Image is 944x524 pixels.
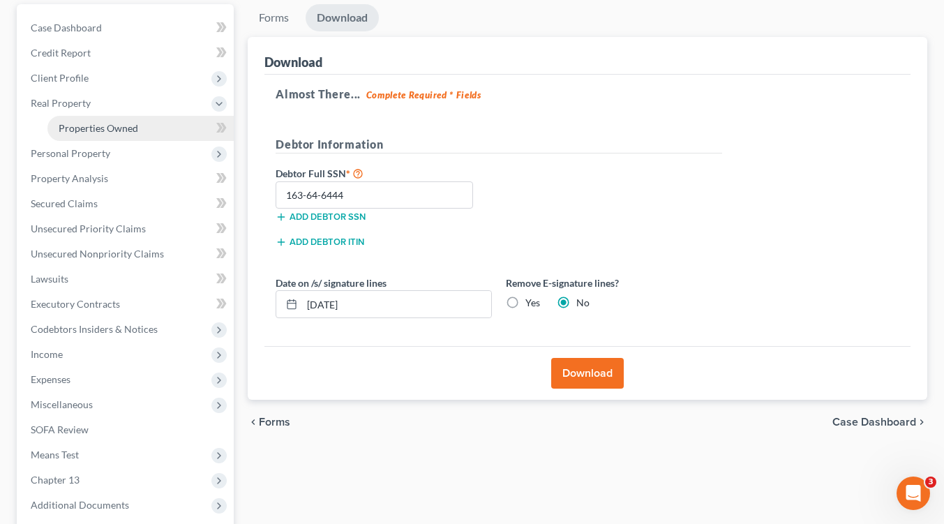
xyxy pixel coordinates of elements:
[276,237,364,248] button: Add debtor ITIN
[551,358,624,389] button: Download
[31,197,98,209] span: Secured Claims
[925,477,936,488] span: 3
[31,499,129,511] span: Additional Documents
[832,417,916,428] span: Case Dashboard
[897,477,930,510] iframe: Intercom live chat
[31,47,91,59] span: Credit Report
[248,417,309,428] button: chevron_left Forms
[248,417,259,428] i: chevron_left
[31,72,89,84] span: Client Profile
[248,4,300,31] a: Forms
[832,417,927,428] a: Case Dashboard chevron_right
[916,417,927,428] i: chevron_right
[20,216,234,241] a: Unsecured Priority Claims
[276,136,722,154] h5: Debtor Information
[31,273,68,285] span: Lawsuits
[20,15,234,40] a: Case Dashboard
[20,241,234,267] a: Unsecured Nonpriority Claims
[31,449,79,461] span: Means Test
[264,54,322,70] div: Download
[31,147,110,159] span: Personal Property
[47,116,234,141] a: Properties Owned
[259,417,290,428] span: Forms
[276,86,899,103] h5: Almost There...
[31,97,91,109] span: Real Property
[306,4,379,31] a: Download
[31,348,63,360] span: Income
[506,276,722,290] label: Remove E-signature lines?
[31,248,164,260] span: Unsecured Nonpriority Claims
[31,298,120,310] span: Executory Contracts
[20,292,234,317] a: Executory Contracts
[59,122,138,134] span: Properties Owned
[31,373,70,385] span: Expenses
[31,22,102,33] span: Case Dashboard
[31,323,158,335] span: Codebtors Insiders & Notices
[276,181,473,209] input: XXX-XX-XXXX
[20,417,234,442] a: SOFA Review
[20,166,234,191] a: Property Analysis
[276,211,366,223] button: Add debtor SSN
[20,267,234,292] a: Lawsuits
[269,165,499,181] label: Debtor Full SSN
[276,276,387,290] label: Date on /s/ signature lines
[366,89,481,100] strong: Complete Required * Fields
[20,40,234,66] a: Credit Report
[31,424,89,435] span: SOFA Review
[31,223,146,234] span: Unsecured Priority Claims
[31,398,93,410] span: Miscellaneous
[576,296,590,310] label: No
[31,474,80,486] span: Chapter 13
[302,291,491,317] input: MM/DD/YYYY
[31,172,108,184] span: Property Analysis
[525,296,540,310] label: Yes
[20,191,234,216] a: Secured Claims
